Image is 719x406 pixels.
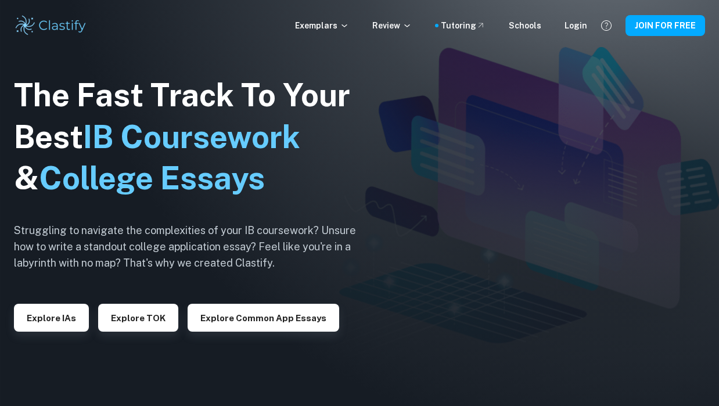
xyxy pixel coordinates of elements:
span: College Essays [39,160,265,196]
p: Review [372,19,412,32]
button: Explore IAs [14,304,89,332]
button: JOIN FOR FREE [625,15,705,36]
button: Explore Common App essays [188,304,339,332]
a: Tutoring [441,19,486,32]
p: Exemplars [295,19,349,32]
a: Explore IAs [14,312,89,323]
a: Login [565,19,587,32]
a: Explore Common App essays [188,312,339,323]
span: IB Coursework [83,118,300,155]
h1: The Fast Track To Your Best & [14,74,374,200]
a: Explore TOK [98,312,178,323]
button: Explore TOK [98,304,178,332]
a: Schools [509,19,541,32]
h6: Struggling to navigate the complexities of your IB coursework? Unsure how to write a standout col... [14,222,374,271]
button: Help and Feedback [596,16,616,35]
img: Clastify logo [14,14,88,37]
